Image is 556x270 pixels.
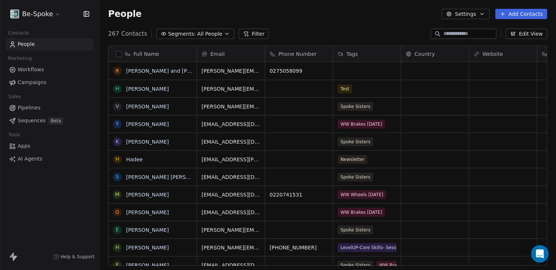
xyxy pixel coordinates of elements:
[126,174,213,180] a: [PERSON_NAME] [PERSON_NAME]
[126,139,169,145] a: [PERSON_NAME]
[202,85,260,93] span: [PERSON_NAME][EMAIL_ADDRESS][DOMAIN_NAME]
[18,117,46,125] span: Sequences
[338,102,373,111] span: Spoke Sisters
[115,155,120,163] div: H
[126,262,169,268] a: [PERSON_NAME]
[116,261,119,269] div: F
[338,84,352,93] span: Test
[61,254,95,260] span: Help & Support
[338,208,385,217] span: WW Brakes [DATE]
[338,243,396,252] span: LevelUP-Core Skills- Session 4-[DATE]
[278,50,317,58] span: Phone Number
[5,129,23,140] span: Tools
[10,10,19,18] img: Facebook%20profile%20picture.png
[108,46,197,62] div: Full Name
[6,38,93,50] a: People
[18,155,42,163] span: AI Agents
[202,67,260,75] span: [PERSON_NAME][EMAIL_ADDRESS][PERSON_NAME][DOMAIN_NAME]
[115,67,119,75] div: R
[6,64,93,76] a: Workflows
[18,79,46,86] span: Campaigns
[270,244,328,251] span: [PHONE_NUMBER]
[482,50,503,58] span: Website
[338,155,367,164] span: Newsletter
[202,209,260,216] span: [EMAIL_ADDRESS][DOMAIN_NAME]
[126,68,225,74] a: [PERSON_NAME] and [PERSON_NAME]
[116,120,119,128] div: Y
[265,46,333,62] div: Phone Number
[126,245,169,251] a: [PERSON_NAME]
[469,46,537,62] div: Website
[126,156,143,162] a: Hadee
[115,138,119,145] div: K
[126,192,169,198] a: [PERSON_NAME]
[338,137,373,146] span: Spoke Sisters
[338,190,386,199] span: WW Wheels [DATE]
[239,29,269,39] button: Filter
[6,102,93,114] a: Pipelines
[116,226,119,234] div: E
[376,261,424,270] span: WW Brakes [DATE]
[6,76,93,89] a: Campaigns
[115,191,120,198] div: M
[210,50,225,58] span: Email
[202,138,260,145] span: [EMAIL_ADDRESS][DOMAIN_NAME]
[115,102,119,110] div: V
[6,115,93,127] a: SequencesBeta
[202,191,260,198] span: [EMAIL_ADDRESS][DOMAIN_NAME]
[333,46,401,62] div: Tags
[202,262,260,269] span: [EMAIL_ADDRESS][DOMAIN_NAME]
[22,9,53,19] span: Be-Spoke
[53,254,95,260] a: Help & Support
[49,117,63,125] span: Beta
[202,173,260,181] span: [EMAIL_ADDRESS][DOMAIN_NAME]
[126,104,169,109] a: [PERSON_NAME]
[18,104,40,112] span: Pipelines
[115,244,120,251] div: H
[108,8,142,19] span: People
[338,120,385,129] span: WW Brakes [DATE]
[116,173,119,181] div: S
[202,120,260,128] span: [EMAIL_ADDRESS][DOMAIN_NAME]
[126,227,169,233] a: [PERSON_NAME]
[115,208,120,216] div: G
[126,209,169,215] a: [PERSON_NAME]
[414,50,435,58] span: Country
[202,156,260,163] span: [EMAIL_ADDRESS][PERSON_NAME][DOMAIN_NAME]
[202,244,260,251] span: [PERSON_NAME][EMAIL_ADDRESS][DOMAIN_NAME]
[531,245,549,263] div: Open Intercom Messenger
[270,67,328,75] span: 0275058099
[338,226,373,234] span: Spoke Sisters
[506,29,547,39] button: Edit View
[6,153,93,165] a: AI Agents
[197,30,222,38] span: All People
[6,140,93,152] a: Apps
[5,28,32,39] span: Contacts
[126,121,169,127] a: [PERSON_NAME]
[346,50,358,58] span: Tags
[9,8,62,20] button: Be-Spoke
[401,46,469,62] div: Country
[270,191,328,198] span: 0220741531
[338,173,373,181] span: Spoke Sisters
[18,142,31,150] span: Apps
[202,226,260,234] span: [PERSON_NAME][EMAIL_ADDRESS][DOMAIN_NAME]
[18,66,44,73] span: Workflows
[338,261,373,270] span: Spoke Sisters
[115,85,120,93] div: H
[108,62,197,266] div: grid
[126,86,169,92] a: [PERSON_NAME]
[5,91,24,102] span: Sales
[168,30,196,38] span: Segments:
[108,29,147,38] span: 267 Contacts
[442,9,489,19] button: Settings
[18,40,35,48] span: People
[133,50,159,58] span: Full Name
[197,46,265,62] div: Email
[202,103,260,110] span: [PERSON_NAME][EMAIL_ADDRESS][DOMAIN_NAME]
[5,53,35,64] span: Marketing
[495,9,547,19] button: Add Contacts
